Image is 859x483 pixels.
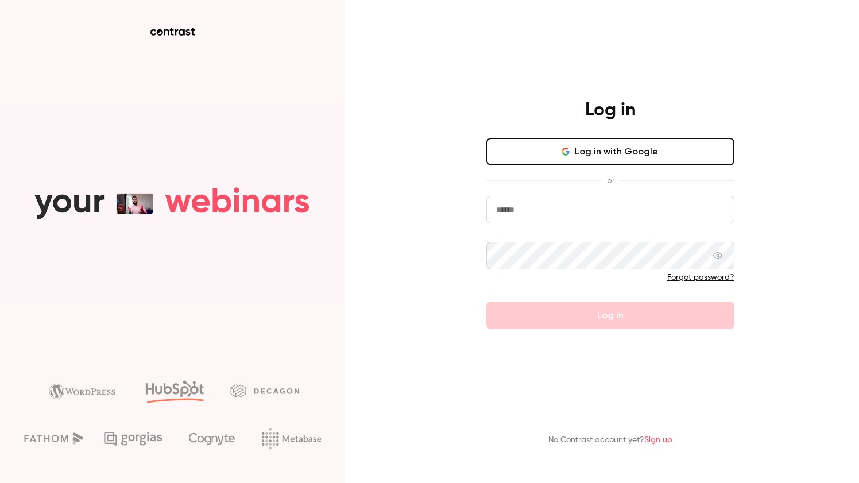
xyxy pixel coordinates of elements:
[486,138,734,165] button: Log in with Google
[644,436,672,444] a: Sign up
[548,434,672,446] p: No Contrast account yet?
[585,99,636,122] h4: Log in
[667,273,734,281] a: Forgot password?
[230,384,299,397] img: decagon
[601,175,620,187] span: or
